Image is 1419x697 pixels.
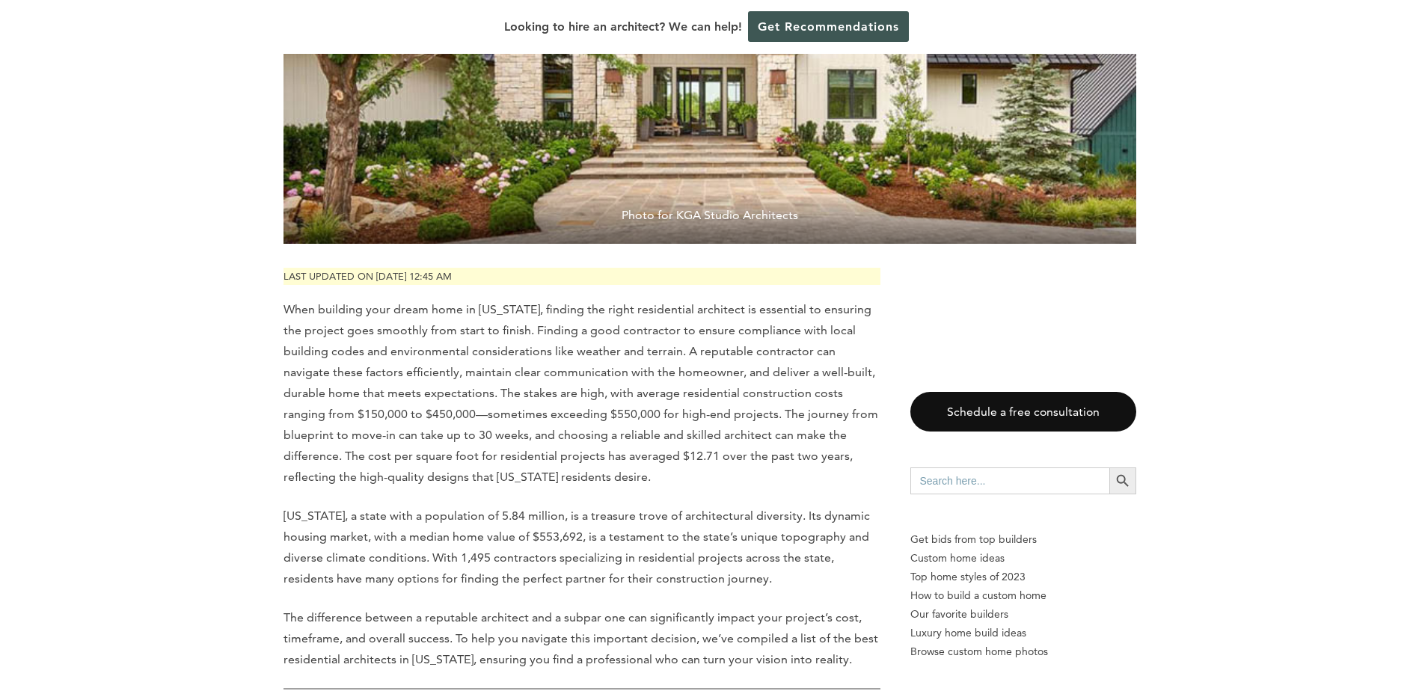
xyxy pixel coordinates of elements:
[910,467,1109,494] input: Search here...
[1115,473,1131,489] svg: Search
[910,586,1136,605] a: How to build a custom home
[910,392,1136,432] a: Schedule a free consultation
[910,568,1136,586] a: Top home styles of 2023
[910,624,1136,642] a: Luxury home build ideas
[284,506,880,589] p: [US_STATE], a state with a population of 5.84 million, is a treasure trove of architectural diver...
[748,11,909,42] a: Get Recommendations
[910,549,1136,568] a: Custom home ideas
[284,193,1136,244] span: Photo for KGA Studio Architects
[284,299,880,488] p: When building your dream home in [US_STATE], finding the right residential architect is essential...
[284,607,880,670] p: The difference between a reputable architect and a subpar one can significantly impact your proje...
[284,268,880,285] p: Last updated on [DATE] 12:45 am
[910,530,1136,549] p: Get bids from top builders
[910,605,1136,624] a: Our favorite builders
[910,642,1136,661] a: Browse custom home photos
